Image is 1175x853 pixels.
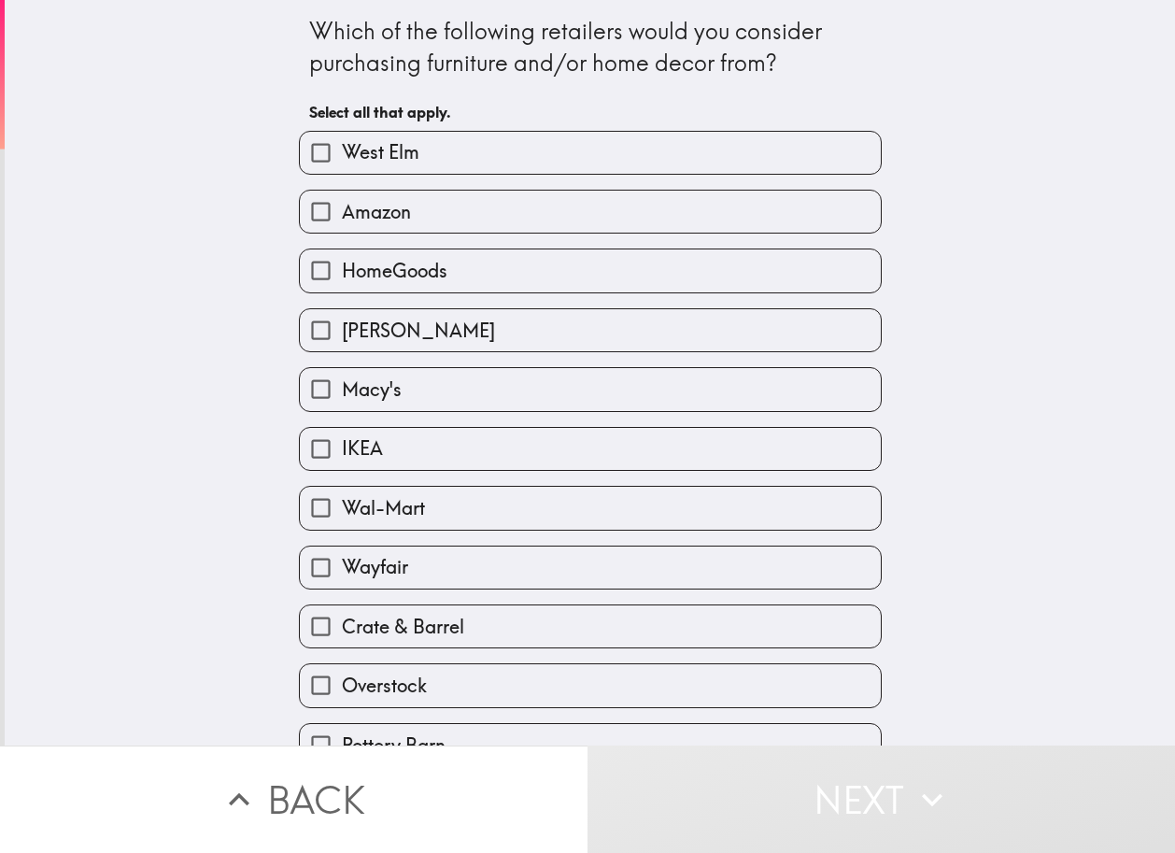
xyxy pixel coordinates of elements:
[342,139,419,165] span: West Elm
[300,487,881,529] button: Wal-Mart
[300,368,881,410] button: Macy's
[342,377,402,403] span: Macy's
[342,318,495,344] span: [PERSON_NAME]
[300,428,881,470] button: IKEA
[300,249,881,291] button: HomeGoods
[300,132,881,174] button: West Elm
[342,732,446,759] span: Pottery Barn
[342,435,383,462] span: IKEA
[300,605,881,647] button: Crate & Barrel
[300,547,881,589] button: Wayfair
[342,495,425,521] span: Wal-Mart
[342,673,427,699] span: Overstock
[342,199,411,225] span: Amazon
[309,102,871,122] h6: Select all that apply.
[300,191,881,233] button: Amazon
[587,746,1175,853] button: Next
[300,724,881,766] button: Pottery Barn
[300,309,881,351] button: [PERSON_NAME]
[300,664,881,706] button: Overstock
[342,258,447,284] span: HomeGoods
[342,614,464,640] span: Crate & Barrel
[342,554,408,580] span: Wayfair
[309,16,871,78] div: Which of the following retailers would you consider purchasing furniture and/or home decor from?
